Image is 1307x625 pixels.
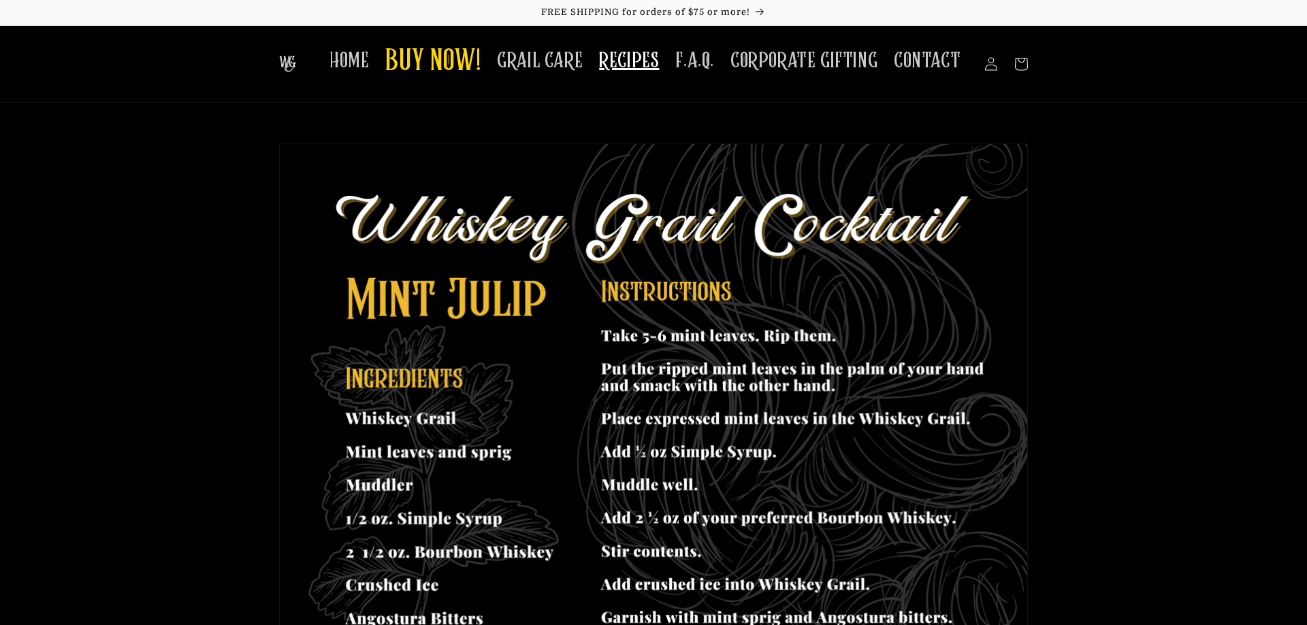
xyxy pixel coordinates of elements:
a: RECIPES [591,39,667,82]
span: F.A.Q. [675,48,714,74]
p: FREE SHIPPING for orders of $75 or more! [14,7,1293,18]
a: CONTACT [886,39,969,82]
a: CORPORATE GIFTING [722,39,886,82]
span: BUY NOW! [385,44,481,81]
img: The Whiskey Grail [279,56,296,72]
span: RECIPES [599,48,659,74]
a: HOME [321,39,377,82]
a: GRAIL CARE [489,39,591,82]
span: HOME [329,48,369,74]
a: F.A.Q. [667,39,722,82]
span: CONTACT [894,48,961,74]
span: GRAIL CARE [497,48,583,74]
a: BUY NOW! [377,35,489,89]
span: CORPORATE GIFTING [730,48,877,74]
